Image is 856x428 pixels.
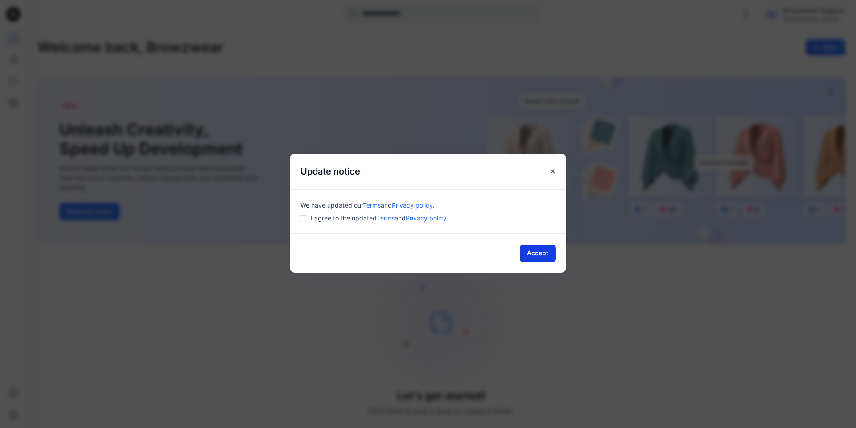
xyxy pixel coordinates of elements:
[392,201,433,209] a: Privacy policy
[290,154,371,189] h5: Update notice
[381,201,392,209] span: and
[300,200,556,210] div: We have updated our .
[377,214,395,222] a: Terms
[395,214,406,222] span: and
[406,214,447,222] a: Privacy policy
[545,163,561,179] button: Close
[363,201,381,209] a: Terms
[520,245,556,262] button: Accept
[311,213,447,223] span: I agree to the updated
